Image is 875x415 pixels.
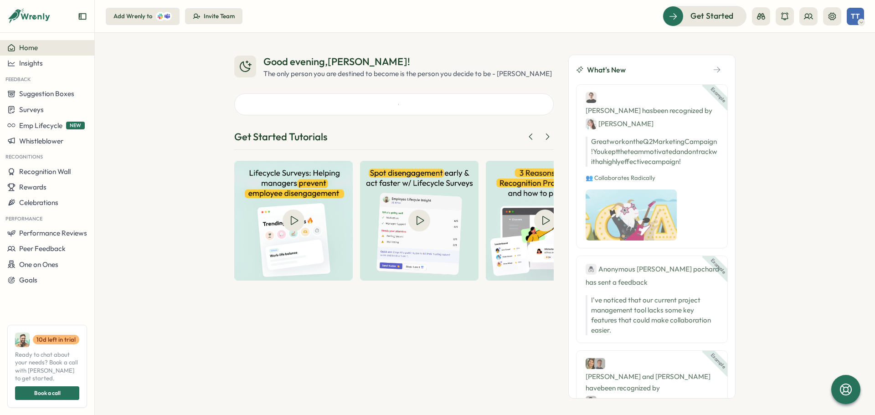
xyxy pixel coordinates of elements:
[78,12,87,21] button: Expand sidebar
[15,386,79,400] button: Book a call
[33,335,79,345] a: 10d left in trial
[690,10,733,22] span: Get Started
[586,358,597,369] img: Cassie
[591,295,718,335] p: I've noticed that our current project management tool lacks some key features that could make col...
[263,69,552,79] div: The only person you are destined to become is the person you decide to be - [PERSON_NAME]
[851,12,860,20] span: TT
[19,43,38,52] span: Home
[234,161,353,281] img: Helping managers prevent employee disengagement
[19,121,62,130] span: Emp Lifecycle
[360,161,479,281] img: Spot disengagement early & act faster with Lifecycle surveys
[185,8,242,25] button: Invite Team
[19,260,58,269] span: One on Ones
[19,59,43,67] span: Insights
[19,183,46,191] span: Rewards
[586,190,677,241] img: Recognition Image
[586,263,719,275] div: Anonymous [PERSON_NAME] pochard
[19,276,37,284] span: Goals
[594,358,605,369] img: Jack
[586,118,654,129] div: [PERSON_NAME]
[234,130,327,144] div: Get Started Tutorials
[19,198,58,207] span: Celebrations
[113,12,152,20] div: Add Wrenly to
[66,122,85,129] span: NEW
[106,8,180,25] button: Add Wrenly to
[15,333,30,347] img: Ali Khan
[19,167,71,176] span: Recognition Wall
[263,55,552,69] div: Good evening , [PERSON_NAME] !
[19,137,63,145] span: Whistleblower
[19,244,66,253] span: Peer Feedback
[586,92,718,129] div: [PERSON_NAME] has been recognized by
[486,161,604,281] img: How to use the Wrenly AI Assistant
[586,137,718,167] p: Great work on the Q2 Marketing Campaign! You kept the team motivated and on track with a highly e...
[847,8,864,25] button: TT
[19,89,74,98] span: Suggestion Boxes
[586,92,597,103] img: Ben
[19,105,44,114] span: Surveys
[204,12,235,20] div: Invite Team
[587,64,626,76] span: What's New
[586,263,718,288] div: has sent a feedback
[586,395,654,407] div: [PERSON_NAME]
[586,358,718,407] div: [PERSON_NAME] and [PERSON_NAME] have been recognized by
[34,387,61,400] span: Book a call
[586,174,718,182] p: 👥 Collaborates Radically
[15,351,79,383] span: Ready to chat about your needs? Book a call with [PERSON_NAME] to get started.
[663,6,746,26] button: Get Started
[586,396,597,407] img: Carlos
[19,229,87,237] span: Performance Reviews
[586,118,597,129] img: Jane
